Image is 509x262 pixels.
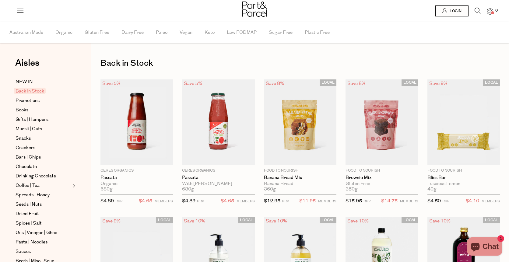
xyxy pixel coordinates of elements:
[402,79,418,86] span: LOCAL
[264,175,336,180] a: Banana Bread Mix
[100,181,173,187] div: Organic
[299,197,316,205] span: $11.95
[100,175,173,180] a: Passata
[16,144,35,152] span: Crackers
[85,22,109,43] span: Gluten Free
[427,79,449,88] div: Save 9%
[100,198,114,204] span: $4.89
[16,78,71,86] a: NEW IN
[427,198,441,204] span: $4.50
[156,22,167,43] span: Paleo
[269,22,293,43] span: Sugar Free
[16,97,71,104] a: Promotions
[16,182,71,189] a: Coffee | Tea
[482,199,500,204] small: MEMBERS
[182,187,194,192] span: 680g
[305,22,330,43] span: Plastic Free
[237,199,255,204] small: MEMBERS
[16,248,71,255] a: Sauces
[242,2,267,17] img: Part&Parcel
[16,191,71,199] a: Spreads | Honey
[16,173,56,180] span: Drinking Chocolate
[427,79,500,165] img: Bliss Bar
[16,248,31,255] span: Sauces
[16,88,71,95] a: Back In Stock
[346,79,418,165] img: Brownie Mix
[16,239,47,246] span: Pasta | Noodles
[100,56,500,70] h1: Back in Stock
[494,8,499,13] span: 0
[483,79,500,86] span: LOCAL
[16,173,71,180] a: Drinking Chocolate
[100,217,122,225] div: Save 9%
[427,217,452,225] div: Save 10%
[16,125,42,133] span: Muesli | Oats
[442,199,449,204] small: RRP
[100,168,173,173] p: Ceres Organics
[16,191,50,199] span: Spreads | Honey
[182,217,207,225] div: Save 10%
[16,220,71,227] a: Spices | Salt
[221,197,234,205] span: $4.65
[16,163,37,170] span: Chocolate
[16,239,71,246] a: Pasta | Noodles
[402,217,418,223] span: LOCAL
[205,22,215,43] span: Keto
[346,181,418,187] div: Gluten Free
[16,135,71,142] a: Snacks
[9,22,43,43] span: Australian Made
[16,116,71,123] a: Gifts | Hampers
[16,201,71,208] a: Seeds | Nuts
[465,237,504,257] inbox-online-store-chat: Shopify online store chat
[16,154,71,161] a: Bars | Chips
[100,187,112,192] span: 680g
[197,199,204,204] small: RRP
[381,197,398,205] span: $14.75
[156,217,173,223] span: LOCAL
[346,187,357,192] span: 350g
[16,107,71,114] a: Books
[427,181,500,187] div: Luscious Lemon
[346,217,370,225] div: Save 10%
[16,125,71,133] a: Muesli | Oats
[16,78,33,86] span: NEW IN
[400,199,418,204] small: MEMBERS
[100,79,173,165] img: Passata
[483,217,500,223] span: LOCAL
[264,217,289,225] div: Save 10%
[264,181,336,187] div: Banana Bread
[16,201,42,208] span: Seeds | Nuts
[427,168,500,173] p: Food to Nourish
[182,198,195,204] span: $4.89
[448,9,462,14] span: Login
[16,229,57,236] span: Oils | Vinegar | Ghee
[180,22,192,43] span: Vegan
[115,199,122,204] small: RRP
[346,79,367,88] div: Save 8%
[16,210,71,218] a: Dried Fruit
[16,182,40,189] span: Coffee | Tea
[264,168,336,173] p: Food to Nourish
[320,217,336,223] span: LOCAL
[16,229,71,236] a: Oils | Vinegar | Ghee
[264,79,336,165] img: Banana Bread Mix
[264,198,280,204] span: $12.95
[16,210,39,218] span: Dried Fruit
[155,199,173,204] small: MEMBERS
[238,217,255,223] span: LOCAL
[435,5,469,16] a: Login
[346,175,418,180] a: Brownie Mix
[139,197,152,205] span: $4.65
[16,220,42,227] span: Spices | Salt
[16,135,31,142] span: Snacks
[14,88,46,94] span: Back In Stock
[264,79,286,88] div: Save 8%
[16,107,28,114] span: Books
[346,168,418,173] p: Food to Nourish
[318,199,336,204] small: MEMBERS
[282,199,289,204] small: RRP
[487,8,493,15] a: 0
[16,116,48,123] span: Gifts | Hampers
[466,197,479,205] span: $4.10
[121,22,144,43] span: Dairy Free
